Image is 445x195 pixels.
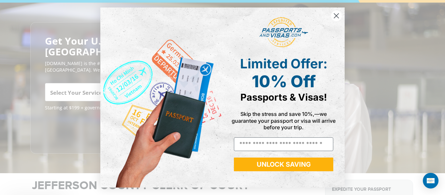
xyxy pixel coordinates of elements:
button: UNLOCK SAVING [234,158,333,171]
button: Close dialog [331,10,342,21]
span: Passports & Visas! [240,91,327,103]
span: Limited Offer: [240,56,327,72]
span: Skip the stress and save 10%,—we guarantee your passport or visa will arrive before your trip. [232,111,336,130]
img: de9cda0d-0715-46ca-9a25-073762a91ba7.png [100,7,223,188]
span: 10% Off [252,72,316,91]
div: Open Intercom Messenger [423,173,438,188]
img: passports and visas [259,17,308,48]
